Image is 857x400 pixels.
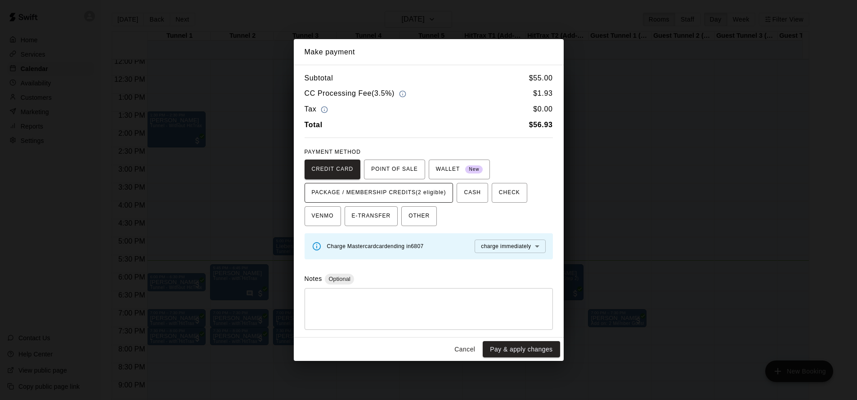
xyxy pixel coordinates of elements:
span: PACKAGE / MEMBERSHIP CREDITS (2 eligible) [312,186,446,200]
label: Notes [305,275,322,282]
h6: Subtotal [305,72,333,84]
h6: $ 1.93 [533,88,552,100]
span: CASH [464,186,480,200]
span: CREDIT CARD [312,162,354,177]
span: Optional [325,276,354,282]
h6: $ 55.00 [529,72,553,84]
span: charge immediately [481,243,531,249]
button: E-TRANSFER [345,206,398,226]
b: $ 56.93 [529,121,553,129]
span: OTHER [408,209,430,223]
h6: $ 0.00 [533,103,552,116]
span: E-TRANSFER [352,209,391,223]
span: VENMO [312,209,334,223]
button: VENMO [305,206,341,226]
span: CHECK [499,186,520,200]
button: CREDIT CARD [305,160,361,179]
button: POINT OF SALE [364,160,425,179]
span: WALLET [436,162,483,177]
button: Pay & apply changes [483,341,560,358]
h6: CC Processing Fee ( 3.5% ) [305,88,409,100]
h6: Tax [305,103,331,116]
button: OTHER [401,206,437,226]
button: PACKAGE / MEMBERSHIP CREDITS(2 eligible) [305,183,453,203]
button: Cancel [450,341,479,358]
button: WALLET New [429,160,490,179]
b: Total [305,121,323,129]
span: Charge Mastercard card ending in 6807 [327,243,424,249]
button: CASH [457,183,488,203]
span: POINT OF SALE [371,162,417,177]
span: PAYMENT METHOD [305,149,361,155]
h2: Make payment [294,39,564,65]
button: CHECK [492,183,527,203]
span: New [465,164,483,176]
